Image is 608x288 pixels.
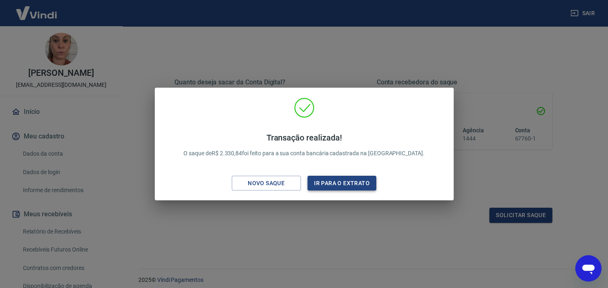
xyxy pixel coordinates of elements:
button: Ir para o extrato [307,176,377,191]
iframe: Botão para abrir a janela de mensagens [575,255,601,281]
h4: Transação realizada! [183,133,425,143]
p: O saque de R$ 2.330,84 foi feito para a sua conta bancária cadastrada na [GEOGRAPHIC_DATA]. [183,133,425,158]
div: Novo saque [238,178,294,188]
button: Novo saque [232,176,301,191]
